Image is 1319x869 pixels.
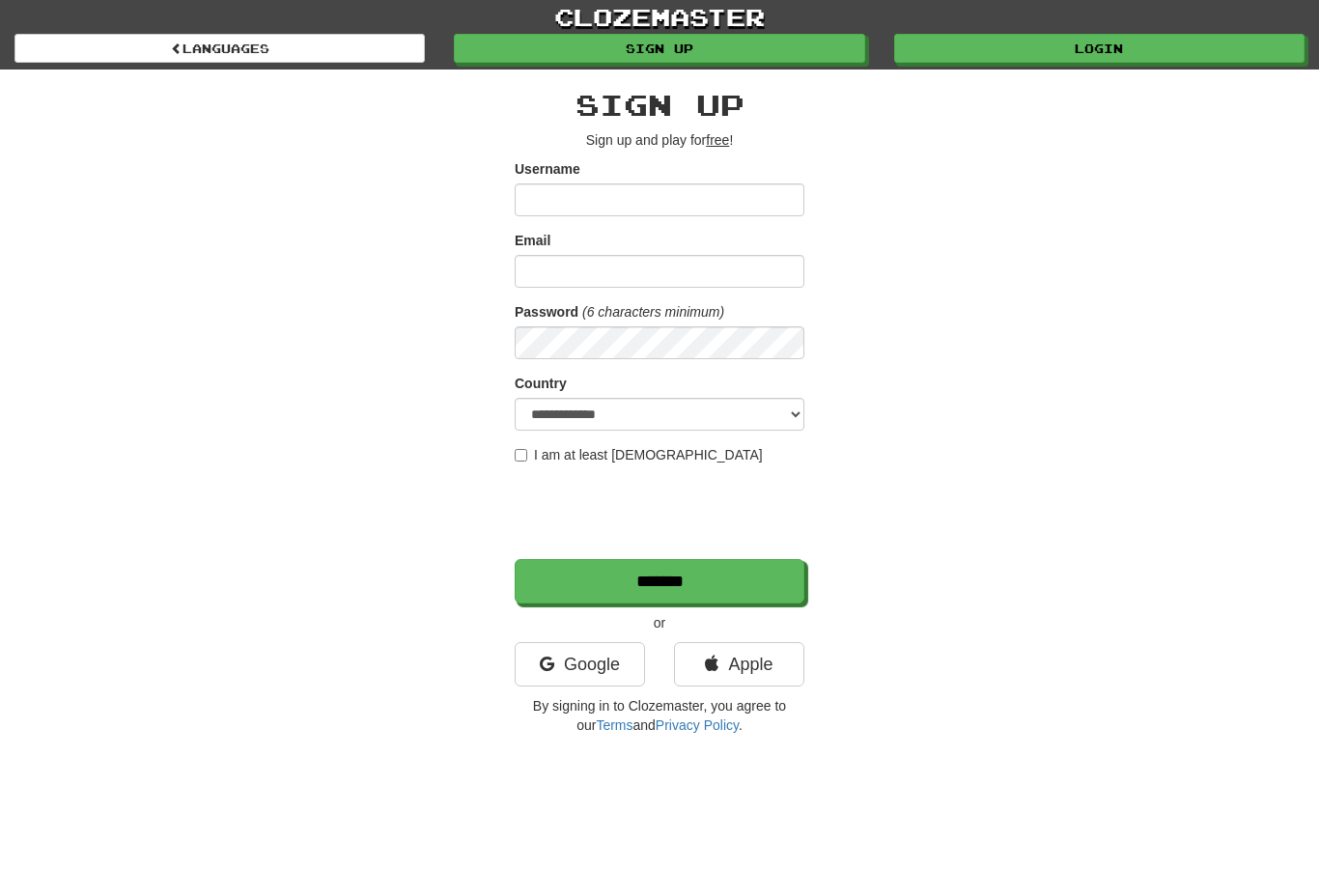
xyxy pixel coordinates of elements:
[656,717,739,733] a: Privacy Policy
[515,474,808,549] iframe: reCAPTCHA
[515,302,578,322] label: Password
[454,34,864,63] a: Sign up
[894,34,1305,63] a: Login
[596,717,632,733] a: Terms
[515,130,804,150] p: Sign up and play for !
[515,231,550,250] label: Email
[515,642,645,687] a: Google
[515,613,804,632] p: or
[674,642,804,687] a: Apple
[515,89,804,121] h2: Sign up
[582,304,724,320] em: (6 characters minimum)
[515,374,567,393] label: Country
[14,34,425,63] a: Languages
[706,132,729,148] u: free
[515,449,527,462] input: I am at least [DEMOGRAPHIC_DATA]
[515,696,804,735] p: By signing in to Clozemaster, you agree to our and .
[515,159,580,179] label: Username
[515,445,763,464] label: I am at least [DEMOGRAPHIC_DATA]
